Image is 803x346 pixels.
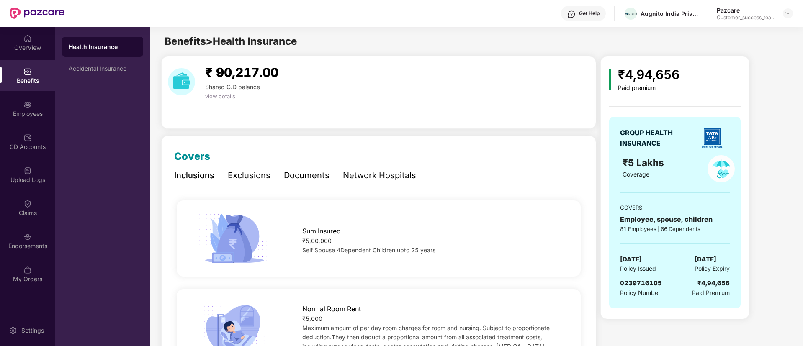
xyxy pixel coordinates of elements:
img: svg+xml;base64,PHN2ZyBpZD0iSGVscC0zMngzMiIgeG1sbnM9Imh0dHA6Ly93d3cudzMub3JnLzIwMDAvc3ZnIiB3aWR0aD... [567,10,576,18]
span: Paid Premium [692,288,730,297]
span: Covers [174,150,210,162]
img: insurerLogo [697,123,727,153]
img: icon [609,69,611,90]
span: Policy Issued [620,264,656,273]
div: Augnito India Private Limited [641,10,699,18]
img: New Pazcare Logo [10,8,64,19]
img: svg+xml;base64,PHN2ZyBpZD0iRW1wbG95ZWVzIiB4bWxucz0iaHR0cDovL3d3dy53My5vcmcvMjAwMC9zdmciIHdpZHRoPS... [23,100,32,109]
span: Sum Insured [302,226,341,236]
img: svg+xml;base64,PHN2ZyBpZD0iSG9tZSIgeG1sbnM9Imh0dHA6Ly93d3cudzMub3JnLzIwMDAvc3ZnIiB3aWR0aD0iMjAiIG... [23,34,32,43]
div: 81 Employees | 66 Dependents [620,225,730,233]
span: Shared C.D balance [205,83,260,90]
div: Inclusions [174,169,214,182]
img: download [168,68,195,95]
span: Policy Expiry [695,264,730,273]
img: svg+xml;base64,PHN2ZyBpZD0iRW5kb3JzZW1lbnRzIiB4bWxucz0iaHR0cDovL3d3dy53My5vcmcvMjAwMC9zdmciIHdpZH... [23,233,32,241]
img: svg+xml;base64,PHN2ZyBpZD0iVXBsb2FkX0xvZ3MiIGRhdGEtbmFtZT0iVXBsb2FkIExvZ3MiIHhtbG5zPSJodHRwOi8vd3... [23,167,32,175]
span: ₹ 90,217.00 [205,65,278,80]
span: [DATE] [695,254,716,264]
div: Network Hospitals [343,169,416,182]
span: Normal Room Rent [302,304,361,314]
span: 0239716105 [620,279,662,287]
div: Health Insurance [69,43,136,51]
div: GROUP HEALTH INSURANCE [620,128,693,149]
div: Accidental Insurance [69,65,136,72]
img: icon [195,211,274,266]
div: Pazcare [717,6,775,14]
span: Coverage [623,171,649,178]
span: [DATE] [620,254,642,264]
span: view details [205,93,235,100]
img: svg+xml;base64,PHN2ZyBpZD0iQmVuZWZpdHMiIHhtbG5zPSJodHRwOi8vd3d3LnczLm9yZy8yMDAwL3N2ZyIgd2lkdGg9Ij... [23,67,32,76]
div: ₹5,00,000 [302,236,563,246]
div: ₹4,94,656 [697,278,730,288]
span: Benefits > Health Insurance [165,35,297,47]
div: ₹4,94,656 [618,65,679,85]
div: Get Help [579,10,600,17]
div: COVERS [620,203,730,212]
span: Policy Number [620,289,660,296]
div: ₹5,000 [302,314,563,323]
div: Documents [284,169,329,182]
span: ₹5 Lakhs [623,157,667,168]
img: svg+xml;base64,PHN2ZyBpZD0iTXlfT3JkZXJzIiBkYXRhLW5hbWU9Ik15IE9yZGVycyIgeG1sbnM9Imh0dHA6Ly93d3cudz... [23,266,32,274]
div: Employee, spouse, children [620,214,730,225]
span: Self Spouse 4Dependent Children upto 25 years [302,246,435,254]
img: svg+xml;base64,PHN2ZyBpZD0iRHJvcGRvd24tMzJ4MzIiIHhtbG5zPSJodHRwOi8vd3d3LnczLm9yZy8yMDAwL3N2ZyIgd2... [785,10,791,17]
img: Augnito%20Logotype%20with%20logomark-8.png [625,13,637,15]
img: svg+xml;base64,PHN2ZyBpZD0iQ2xhaW0iIHhtbG5zPSJodHRwOi8vd3d3LnczLm9yZy8yMDAwL3N2ZyIgd2lkdGg9IjIwIi... [23,200,32,208]
div: Customer_success_team_lead [717,14,775,21]
img: svg+xml;base64,PHN2ZyBpZD0iU2V0dGluZy0yMHgyMCIgeG1sbnM9Imh0dHA6Ly93d3cudzMub3JnLzIwMDAvc3ZnIiB3aW... [9,326,17,335]
img: svg+xml;base64,PHN2ZyBpZD0iQ0RfQWNjb3VudHMiIGRhdGEtbmFtZT0iQ0QgQWNjb3VudHMiIHhtbG5zPSJodHRwOi8vd3... [23,133,32,142]
div: Paid premium [618,85,679,92]
div: Exclusions [228,169,270,182]
img: policyIcon [708,155,735,182]
div: Settings [19,326,46,335]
